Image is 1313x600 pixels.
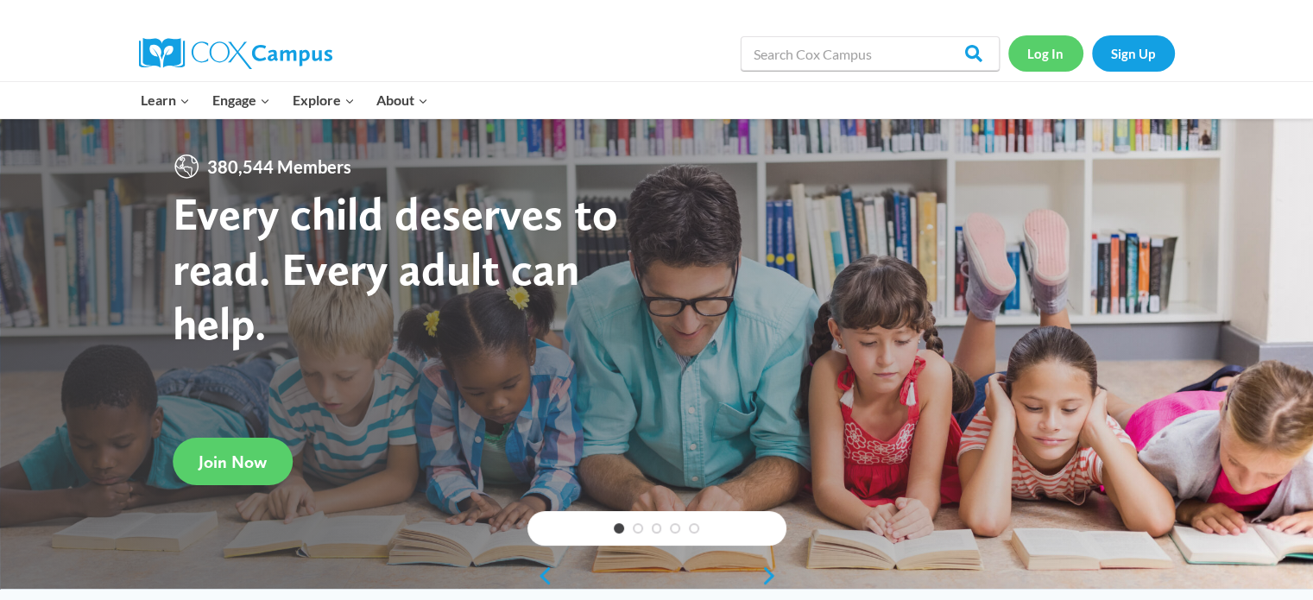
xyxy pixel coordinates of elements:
span: Join Now [199,452,267,472]
a: next [761,565,786,586]
a: Sign Up [1092,35,1175,71]
img: Cox Campus [139,38,332,69]
a: 5 [689,523,699,534]
button: Child menu of Explore [281,82,366,118]
nav: Primary Navigation [130,82,439,118]
a: 3 [652,523,662,534]
span: 380,544 Members [200,153,358,180]
strong: Every child deserves to read. Every adult can help. [173,186,618,351]
input: Search Cox Campus [741,36,1000,71]
button: Child menu of Engage [201,82,281,118]
nav: Secondary Navigation [1008,35,1175,71]
a: previous [527,565,553,586]
a: 2 [633,523,643,534]
button: Child menu of Learn [130,82,202,118]
button: Child menu of About [365,82,439,118]
a: 4 [670,523,680,534]
a: 1 [614,523,624,534]
a: Log In [1008,35,1083,71]
a: Join Now [173,439,293,486]
div: content slider buttons [527,559,786,593]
